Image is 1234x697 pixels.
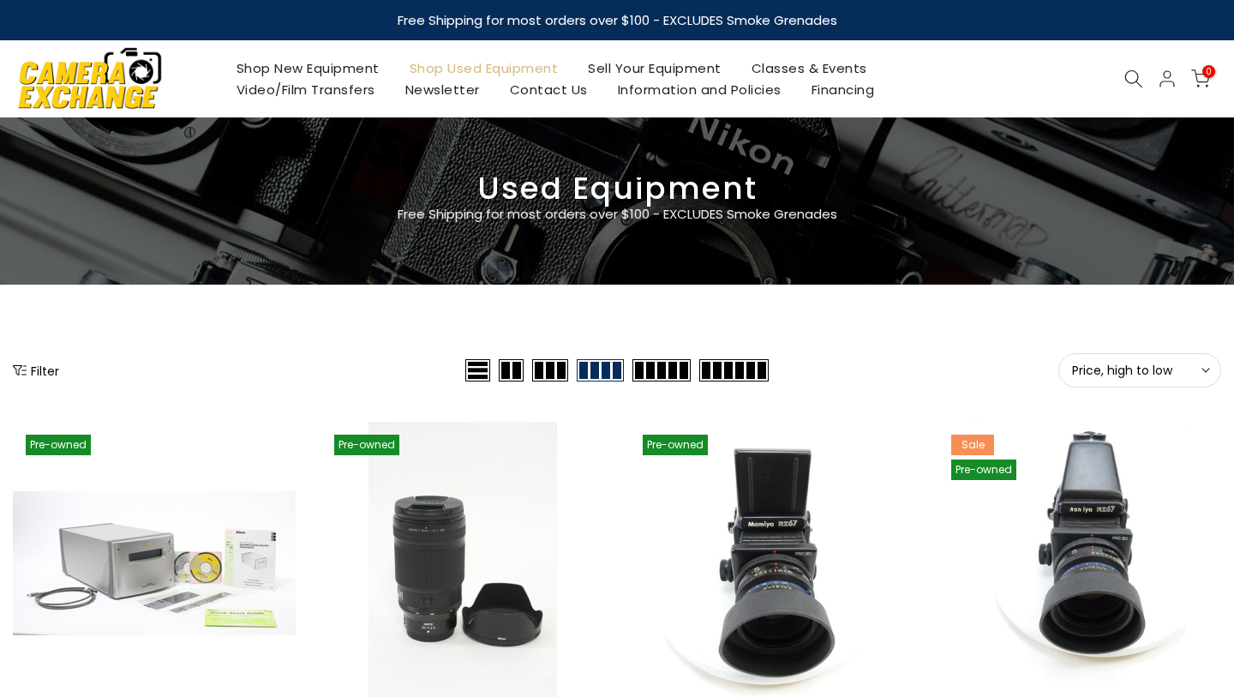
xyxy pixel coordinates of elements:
a: Newsletter [390,79,494,100]
p: Free Shipping for most orders over $100 - EXCLUDES Smoke Grenades [296,204,938,225]
a: Video/Film Transfers [221,79,390,100]
span: Price, high to low [1072,363,1207,378]
a: Shop New Equipment [221,57,394,79]
a: Financing [796,79,890,100]
a: Sell Your Equipment [573,57,737,79]
a: Contact Us [494,79,602,100]
button: Show filters [13,362,59,379]
a: Classes & Events [736,57,882,79]
a: Shop Used Equipment [394,57,573,79]
strong: Free Shipping for most orders over $100 - EXCLUDES Smoke Grenades [398,11,837,29]
span: 0 [1202,65,1215,78]
h3: Used Equipment [13,177,1221,200]
a: Information and Policies [602,79,796,100]
button: Price, high to low [1058,353,1221,388]
a: 0 [1191,69,1210,88]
